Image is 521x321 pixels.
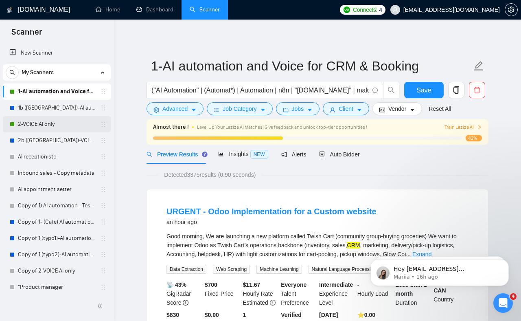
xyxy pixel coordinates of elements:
[243,281,260,288] b: $ 11.67
[18,246,95,263] a: Copy of 1 (typo2)-AI automation and Voice for CRM & Booking
[35,24,140,143] span: Hey [EMAIL_ADDRESS][DOMAIN_NAME], Looks like your Upwork agency Kiok AI ran out of connects. We r...
[223,104,256,113] span: Job Category
[100,235,107,242] span: holder
[22,64,54,81] span: My Scanners
[270,300,276,306] span: exclamation-circle
[18,149,95,165] a: AI receptionistc
[260,107,266,113] span: caret-down
[6,66,19,79] button: search
[358,242,521,299] iframe: Intercom notifications message
[444,123,482,131] button: Train Laziza AI
[250,150,268,159] span: NEW
[292,104,304,113] span: Jobs
[505,7,518,13] a: setting
[218,151,268,157] span: Insights
[100,154,107,160] span: holder
[379,107,385,113] span: idcard
[279,280,317,307] div: Talent Preference
[147,102,204,115] button: settingAdvancedcaret-down
[281,152,287,157] span: notification
[18,279,95,295] a: "Product manager"
[469,82,485,98] button: delete
[153,123,189,132] span: Almost there !
[166,265,206,274] span: Data Extraction
[100,137,107,144] span: holder
[96,6,120,13] a: homeHome
[18,263,95,279] a: Copy of 2-VOICE AI only
[35,31,140,39] p: Message from Mariia, sent 16h ago
[357,312,375,318] b: ⭐️ 0.00
[449,86,464,94] span: copy
[153,107,159,113] span: setting
[100,202,107,209] span: holder
[416,85,431,95] span: Save
[510,293,517,300] span: 4
[388,104,406,113] span: Vendor
[183,300,188,306] span: info-circle
[151,85,369,95] input: Search Freelance Jobs...
[214,107,219,113] span: bars
[493,293,513,313] iframe: Intercom live chat
[151,56,472,76] input: Scanner name...
[319,151,359,158] span: Auto Bidder
[473,61,484,71] span: edit
[100,251,107,258] span: holder
[3,45,111,61] li: New Scanner
[283,107,289,113] span: folder
[100,219,107,225] span: holder
[356,280,394,307] div: Hourly Load
[166,281,186,288] b: 📡 43%
[18,165,95,181] a: Inbound sales - Copy metadata
[158,170,261,179] span: Detected 3375 results (0.90 seconds)
[243,312,246,318] b: 1
[18,230,95,246] a: Copy of 1 (typo1)-AI automation and Voice for CRM & Booking
[205,312,219,318] b: $0.00
[166,232,468,259] div: Good morning, We are launching a new platform called Twish Cart (community group-buying groceries...
[392,7,398,13] span: user
[256,265,302,274] span: Machine Learning
[166,207,377,216] a: URGENT - Odoo Implementation for a Custom website
[162,104,188,113] span: Advanced
[241,280,280,307] div: Hourly Rate
[281,151,306,158] span: Alerts
[6,70,18,75] span: search
[147,151,205,158] span: Preview Results
[330,107,335,113] span: user
[166,217,377,227] div: an hour ago
[165,280,203,307] div: GigRadar Score
[469,86,485,94] span: delete
[100,268,107,274] span: holder
[18,116,95,132] a: 2-VOICE AI only
[100,186,107,193] span: holder
[218,151,224,157] span: area-chart
[203,280,241,307] div: Fixed-Price
[317,280,356,307] div: Experience Level
[357,281,359,288] b: -
[276,102,320,115] button: folderJobscaret-down
[18,100,95,116] a: 1b ([GEOGRAPHIC_DATA])-AI automation and Voice for CRM & Booking
[100,88,107,95] span: holder
[372,102,422,115] button: idcardVendorcaret-down
[197,124,367,130] span: Level Up Your Laziza AI Matches! Give feedback and unlock top-tier opportunities !
[147,152,152,157] span: search
[477,125,482,130] span: right
[201,151,208,158] div: Tooltip anchor
[339,104,353,113] span: Client
[18,132,95,149] a: 2b ([GEOGRAPHIC_DATA])-VOICE AI only
[319,152,325,157] span: robot
[205,281,217,288] b: $ 700
[100,284,107,290] span: holder
[404,82,444,98] button: Save
[357,107,362,113] span: caret-down
[243,299,268,306] span: Estimated
[190,6,220,13] a: searchScanner
[18,84,95,100] a: 1-AI automation and Voice for CRM & Booking
[213,265,250,274] span: Web Scraping
[383,86,399,94] span: search
[207,102,272,115] button: barsJob Categorycaret-down
[372,88,378,93] span: info-circle
[466,135,482,141] span: 42%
